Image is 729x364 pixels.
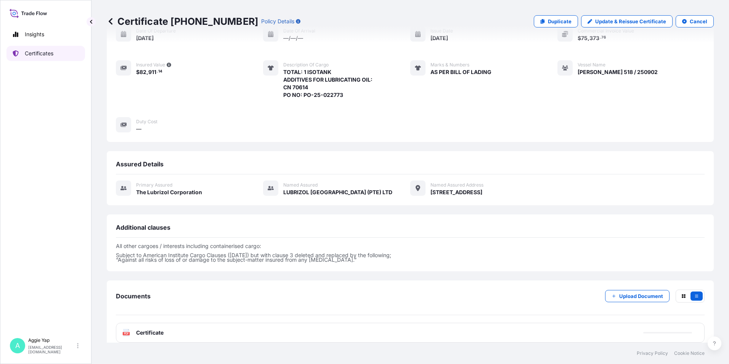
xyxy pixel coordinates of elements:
span: — [136,125,141,133]
span: 82 [140,69,146,75]
span: 911 [148,69,156,75]
button: Cancel [676,15,714,27]
span: Marks & Numbers [430,62,469,68]
span: TOTAL: 1 ISOTANK ADDITIVES FOR LUBRICATING OIL: CN 70614 PO NO: PO-25-022773 [283,68,373,99]
span: Vessel Name [578,62,605,68]
text: PDF [124,332,129,335]
a: Update & Reissue Certificate [581,15,673,27]
a: Cookie Notice [674,350,705,356]
span: Certificate [136,329,164,337]
span: . [157,70,158,73]
span: AS PER BILL OF LADING [430,68,491,76]
p: [EMAIL_ADDRESS][DOMAIN_NAME] [28,345,75,354]
p: Certificate [PHONE_NUMBER] [107,15,258,27]
span: 14 [158,70,162,73]
span: The Lubrizol Corporation [136,188,202,196]
p: Policy Details [261,18,294,25]
span: Description of cargo [283,62,329,68]
a: Certificates [6,46,85,61]
button: Upload Document [605,290,670,302]
span: Additional clauses [116,224,170,231]
p: Upload Document [619,292,663,300]
span: , [146,69,148,75]
span: Named Assured [283,182,318,188]
a: Privacy Policy [637,350,668,356]
p: All other cargoes / interests including containerised cargo: Subject to American Institute Cargo ... [116,244,705,262]
a: Insights [6,27,85,42]
span: LUBRIZOL [GEOGRAPHIC_DATA] (PTE) LTD [283,188,392,196]
p: Update & Reissue Certificate [595,18,666,25]
span: Assured Details [116,160,164,168]
p: Aggie Yap [28,337,75,343]
span: [STREET_ADDRESS] [430,188,482,196]
span: Named Assured Address [430,182,483,188]
p: Insights [25,31,44,38]
a: Duplicate [534,15,578,27]
p: Certificates [25,50,53,57]
span: Documents [116,292,151,300]
span: A [15,342,20,350]
p: Duplicate [548,18,572,25]
span: [PERSON_NAME] 518 / 250902 [578,68,658,76]
p: Cancel [690,18,707,25]
span: Primary assured [136,182,172,188]
span: Duty Cost [136,119,157,125]
span: Insured Value [136,62,165,68]
span: $ [136,69,140,75]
